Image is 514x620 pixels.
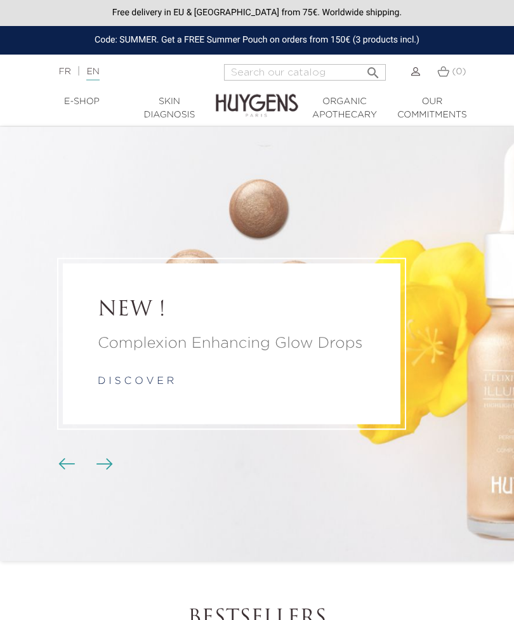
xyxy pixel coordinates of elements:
input: Search [224,64,386,81]
i:  [366,62,381,77]
img: Huygens [216,74,298,119]
button:  [362,60,385,77]
div: Carousel buttons [63,455,105,474]
a: Skin Diagnosis [126,95,213,122]
div: | [52,64,204,79]
span: (0) [452,67,466,76]
a: Our commitments [388,95,476,122]
a: Organic Apothecary [301,95,388,122]
a: d i s c o v e r [98,377,174,387]
a: E-Shop [38,95,126,109]
a: Complexion Enhancing Glow Drops [98,333,366,355]
a: NEW ! [98,298,366,322]
a: FR [58,67,70,76]
a: EN [86,67,99,81]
